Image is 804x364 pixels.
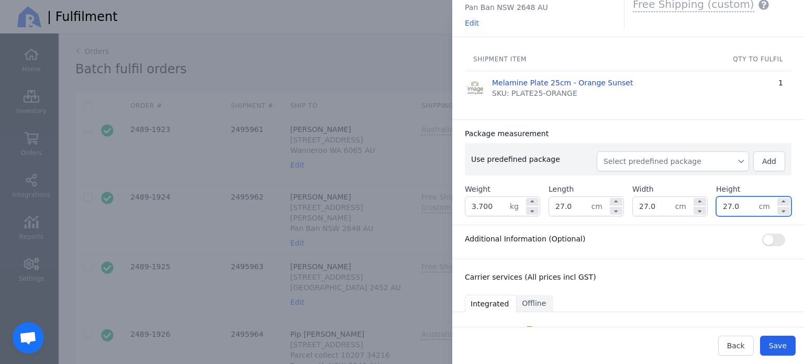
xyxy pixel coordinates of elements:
[524,321,572,341] a: Expresss
[759,197,776,216] span: cm
[465,272,791,282] h3: Carrier services (All prices incl GST)
[473,56,527,63] span: Shipment item
[727,341,745,350] span: Back
[753,151,785,171] button: Add
[471,154,597,164] h3: Use predefined package
[482,321,520,341] a: Standard
[465,184,490,194] label: Weight
[492,88,577,98] span: SKU: PLATE25-ORANGE
[760,336,796,356] button: Save
[465,78,486,98] img: Melamine Plate 25cm - Orange Sunset
[522,298,546,308] span: Offline
[517,295,553,312] button: Offline
[465,234,585,244] h3: Additional Information (Optional)
[13,322,44,354] a: Open chat
[675,197,693,216] span: cm
[471,299,509,309] span: Integrated
[716,184,740,194] label: Height
[492,78,633,88] a: Melamine Plate 25cm - Orange Sunset
[778,79,783,87] span: 1
[465,128,549,139] h3: Package measurement
[604,156,742,167] span: Select predefined package
[47,8,118,25] span: | Fulfilment
[632,184,654,194] label: Width
[549,184,574,194] label: Length
[591,197,609,216] span: cm
[769,341,787,350] span: Save
[733,56,783,63] span: qty to fulfil
[762,157,776,166] span: Add
[465,295,517,312] button: Integrated
[597,151,749,171] button: Select predefined package
[718,336,754,356] button: Back
[465,321,478,341] a: All
[510,197,525,216] span: kg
